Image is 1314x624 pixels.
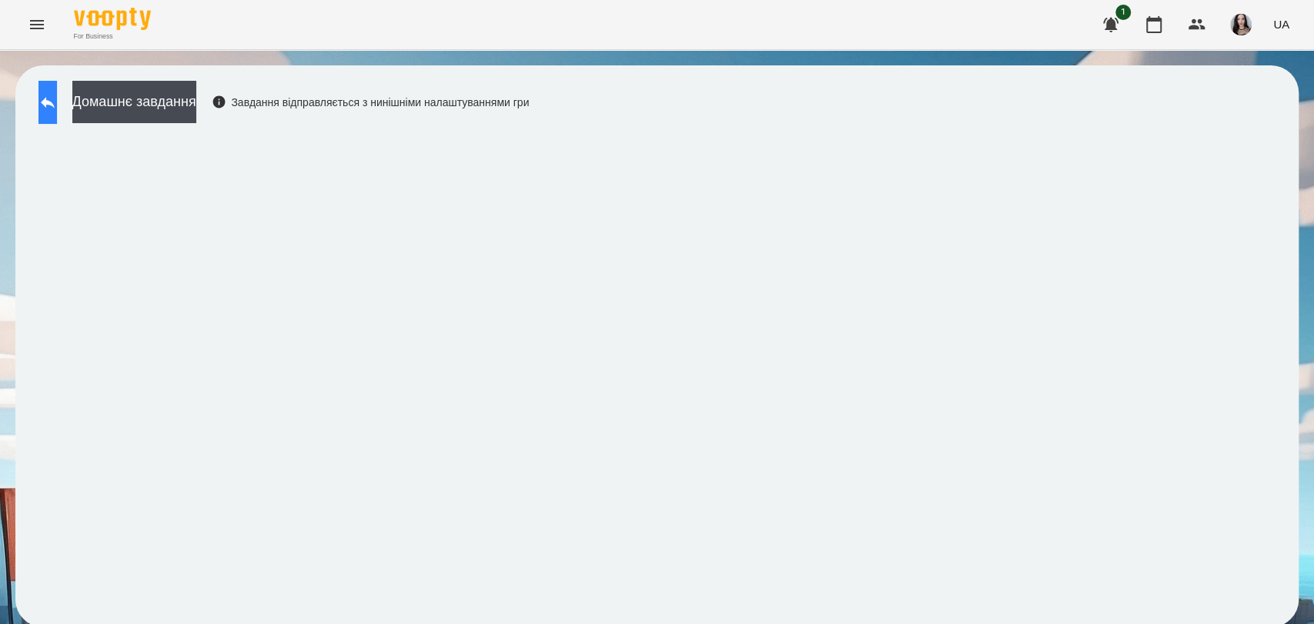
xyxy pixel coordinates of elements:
button: Menu [18,6,55,43]
div: Завдання відправляється з нинішніми налаштуваннями гри [212,95,530,110]
button: UA [1267,10,1296,38]
span: For Business [74,32,151,42]
button: Домашнє завдання [72,81,196,123]
img: 23d2127efeede578f11da5c146792859.jpg [1230,14,1252,35]
span: UA [1273,16,1289,32]
span: 1 [1115,5,1131,20]
img: Voopty Logo [74,8,151,30]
